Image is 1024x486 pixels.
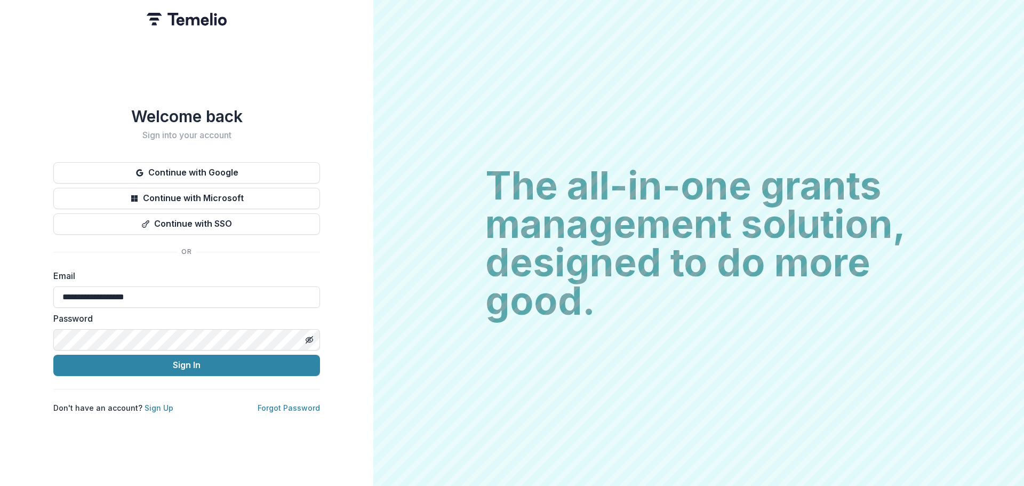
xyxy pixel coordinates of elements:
button: Continue with SSO [53,213,320,235]
a: Forgot Password [258,403,320,412]
p: Don't have an account? [53,402,173,413]
button: Continue with Google [53,162,320,184]
h2: Sign into your account [53,130,320,140]
button: Continue with Microsoft [53,188,320,209]
img: Temelio [147,13,227,26]
a: Sign Up [145,403,173,412]
button: Toggle password visibility [301,331,318,348]
button: Sign In [53,355,320,376]
label: Password [53,312,314,325]
h1: Welcome back [53,107,320,126]
label: Email [53,269,314,282]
